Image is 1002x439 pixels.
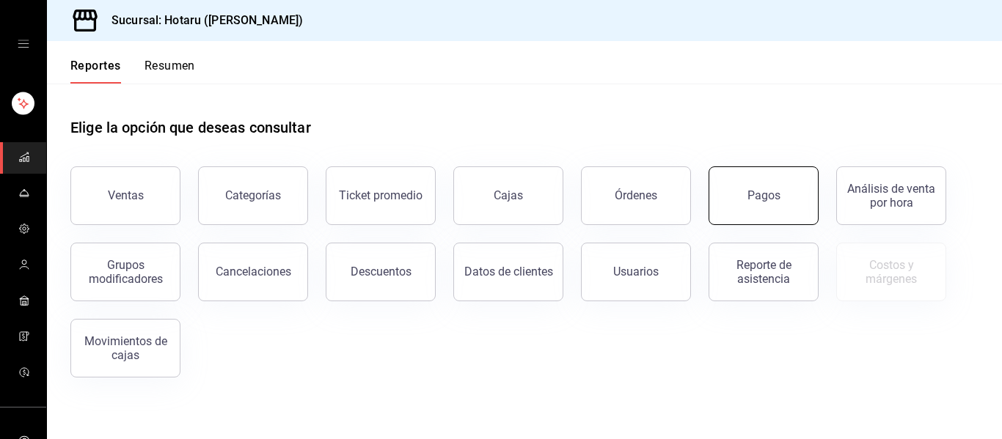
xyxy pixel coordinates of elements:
[464,265,553,278] div: Datos de clientes
[718,258,809,286] div: Reporte de asistencia
[80,334,171,362] div: Movimientos de cajas
[145,59,195,84] button: Resumen
[70,59,195,84] div: navigation tabs
[709,243,819,301] button: Reporte de asistencia
[581,243,691,301] button: Usuarios
[225,188,281,202] div: Categorías
[581,166,691,225] button: Órdenes
[198,243,308,301] button: Cancelaciones
[100,12,303,29] h3: Sucursal: Hotaru ([PERSON_NAME])
[836,243,946,301] button: Contrata inventarios para ver este reporte
[846,182,937,210] div: Análisis de venta por hora
[613,265,659,278] div: Usuarios
[216,265,291,278] div: Cancelaciones
[326,243,436,301] button: Descuentos
[494,187,524,204] div: Cajas
[615,188,657,202] div: Órdenes
[70,59,121,84] button: Reportes
[747,188,780,202] div: Pagos
[70,166,180,225] button: Ventas
[351,265,412,278] div: Descuentos
[108,188,144,202] div: Ventas
[339,188,423,202] div: Ticket promedio
[836,166,946,225] button: Análisis de venta por hora
[709,166,819,225] button: Pagos
[198,166,308,225] button: Categorías
[80,258,171,286] div: Grupos modificadores
[846,258,937,286] div: Costos y márgenes
[70,117,311,139] h1: Elige la opción que deseas consultar
[326,166,436,225] button: Ticket promedio
[453,166,563,225] a: Cajas
[70,243,180,301] button: Grupos modificadores
[18,38,29,50] button: open drawer
[453,243,563,301] button: Datos de clientes
[70,319,180,377] button: Movimientos de cajas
